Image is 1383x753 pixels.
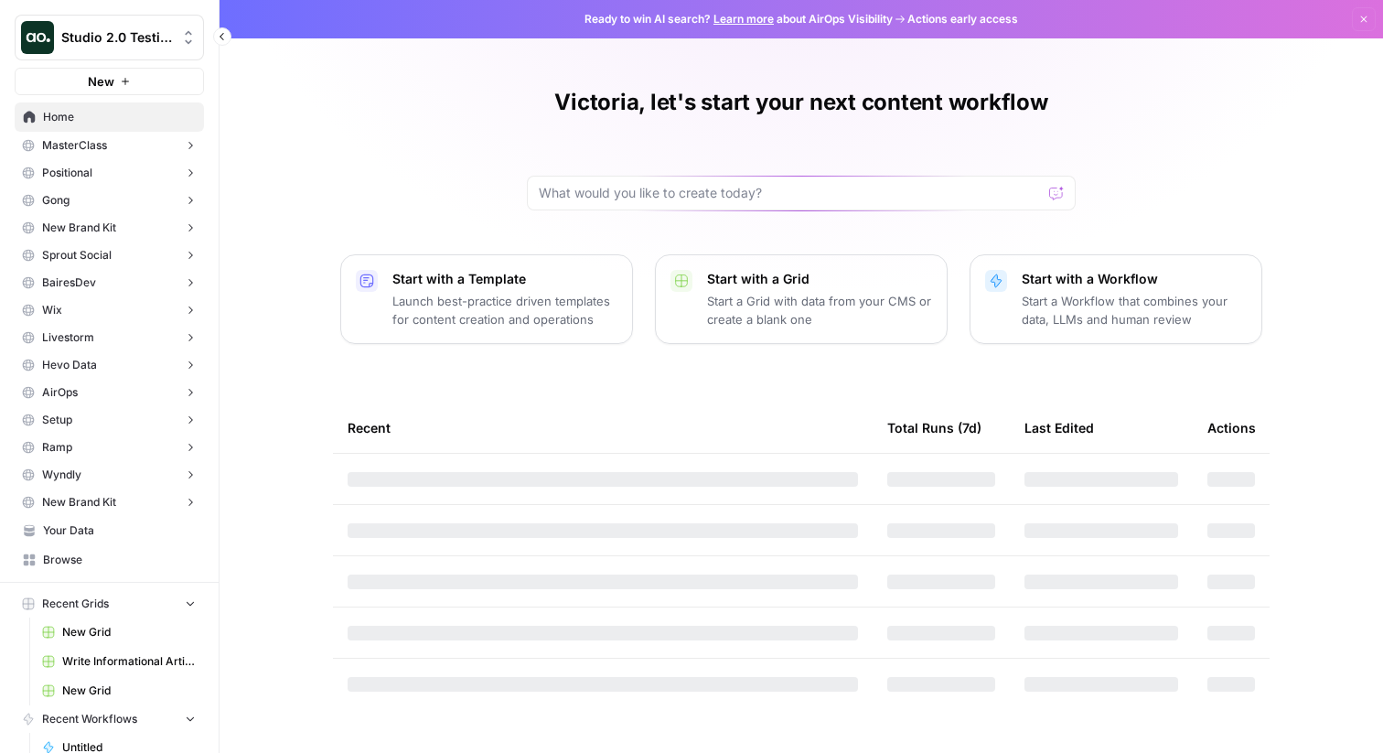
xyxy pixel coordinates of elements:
[15,296,204,324] button: Wix
[42,384,78,401] span: AirOps
[62,683,196,699] span: New Grid
[34,676,204,705] a: New Grid
[43,109,196,125] span: Home
[15,242,204,269] button: Sprout Social
[88,72,114,91] span: New
[42,412,72,428] span: Setup
[340,254,633,344] button: Start with a TemplateLaunch best-practice driven templates for content creation and operations
[539,184,1042,202] input: What would you like to create today?
[42,467,81,483] span: Wyndly
[43,552,196,568] span: Browse
[15,705,204,733] button: Recent Workflows
[42,596,109,612] span: Recent Grids
[15,590,204,618] button: Recent Grids
[42,165,92,181] span: Positional
[1024,403,1094,453] div: Last Edited
[62,624,196,640] span: New Grid
[42,302,62,318] span: Wix
[1207,403,1256,453] div: Actions
[43,522,196,539] span: Your Data
[42,329,94,346] span: Livestorm
[42,274,96,291] span: BairesDev
[42,439,72,456] span: Ramp
[42,220,116,236] span: New Brand Kit
[42,247,112,264] span: Sprout Social
[15,406,204,434] button: Setup
[42,711,137,727] span: Recent Workflows
[15,15,204,60] button: Workspace: Studio 2.0 Testing
[907,11,1018,27] span: Actions early access
[42,192,70,209] span: Gong
[15,461,204,489] button: Wyndly
[15,132,204,159] button: MasterClass
[21,21,54,54] img: Studio 2.0 Testing Logo
[15,214,204,242] button: New Brand Kit
[554,88,1047,117] h1: Victoria, let's start your next content workflow
[15,324,204,351] button: Livestorm
[15,102,204,132] a: Home
[15,489,204,516] button: New Brand Kit
[15,68,204,95] button: New
[15,159,204,187] button: Positional
[584,11,893,27] span: Ready to win AI search? about AirOps Visibility
[15,379,204,406] button: AirOps
[713,12,774,26] a: Learn more
[1022,270,1247,288] p: Start with a Workflow
[42,357,97,373] span: Hevo Data
[61,28,172,47] span: Studio 2.0 Testing
[655,254,948,344] button: Start with a GridStart a Grid with data from your CMS or create a blank one
[15,434,204,461] button: Ramp
[15,516,204,545] a: Your Data
[887,403,981,453] div: Total Runs (7d)
[707,270,932,288] p: Start with a Grid
[970,254,1262,344] button: Start with a WorkflowStart a Workflow that combines your data, LLMs and human review
[42,137,107,154] span: MasterClass
[34,647,204,676] a: Write Informational Article
[42,494,116,511] span: New Brand Kit
[392,270,617,288] p: Start with a Template
[707,292,932,328] p: Start a Grid with data from your CMS or create a blank one
[392,292,617,328] p: Launch best-practice driven templates for content creation and operations
[1022,292,1247,328] p: Start a Workflow that combines your data, LLMs and human review
[62,653,196,670] span: Write Informational Article
[15,545,204,575] a: Browse
[15,187,204,214] button: Gong
[15,269,204,296] button: BairesDev
[34,618,204,647] a: New Grid
[15,351,204,379] button: Hevo Data
[348,403,858,453] div: Recent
